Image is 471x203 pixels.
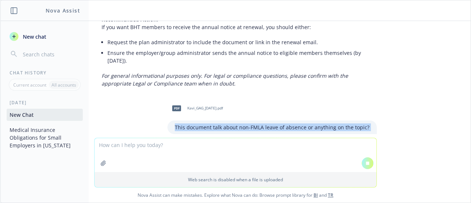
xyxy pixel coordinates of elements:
[99,176,372,183] p: Web search is disabled when a file is uploaded
[175,123,369,131] p: This document talk about non-FMLA leave of absence or anything on the topic?
[46,7,80,14] h1: Nova Assist
[7,30,83,43] button: New chat
[21,33,46,41] span: New chat
[107,48,369,66] li: Ensure the employer/group administrator sends the annual notice to eligible members themselves (b...
[107,37,369,48] li: Request the plan administrator to include the document or link in the renewal email.
[7,109,83,121] button: New Chat
[1,70,89,76] div: Chat History
[102,15,369,31] p: If you want BHT members to receive the annual notice at renewal, you should either:
[102,72,348,87] em: For general informational purposes only. For legal or compliance questions, please confirm with t...
[102,16,158,23] span: Recommended Action:
[7,124,83,151] button: Medical Insurance Obligations for Small Employers in [US_STATE]
[3,188,468,203] span: Nova Assist can make mistakes. Explore what Nova can do: Browse prompt library for and
[314,192,318,198] a: BI
[52,82,76,88] p: All accounts
[21,49,80,59] input: Search chats
[328,192,333,198] a: TR
[1,99,89,106] div: [DATE]
[172,105,181,111] span: pdf
[167,99,224,118] div: pdfKavi_GAG_[DATE].pdf
[13,82,46,88] p: Current account
[187,106,223,111] span: Kavi_GAG_[DATE].pdf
